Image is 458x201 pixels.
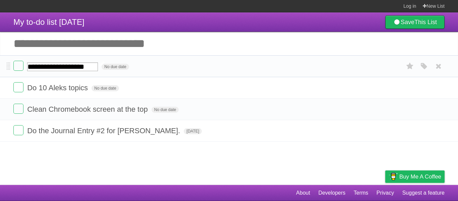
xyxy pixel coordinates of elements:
span: Do 10 Aleks topics [27,84,90,92]
a: SaveThis List [385,15,445,29]
img: Buy me a coffee [389,171,398,182]
span: Clean Chromebook screen at the top [27,105,150,113]
span: Do the Journal Entry #2 for [PERSON_NAME]. [27,127,182,135]
a: Terms [354,187,368,199]
a: Privacy [377,187,394,199]
b: This List [414,19,437,26]
span: My to-do list [DATE] [13,17,84,27]
span: Buy me a coffee [399,171,441,183]
span: No due date [152,107,179,113]
a: About [296,187,310,199]
a: Developers [318,187,345,199]
label: Done [13,82,23,92]
a: Buy me a coffee [385,170,445,183]
label: Star task [404,61,416,72]
label: Done [13,104,23,114]
label: Done [13,61,23,71]
a: Suggest a feature [402,187,445,199]
span: No due date [102,64,129,70]
span: [DATE] [184,128,202,134]
label: Done [13,125,23,135]
span: No due date [92,85,119,91]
